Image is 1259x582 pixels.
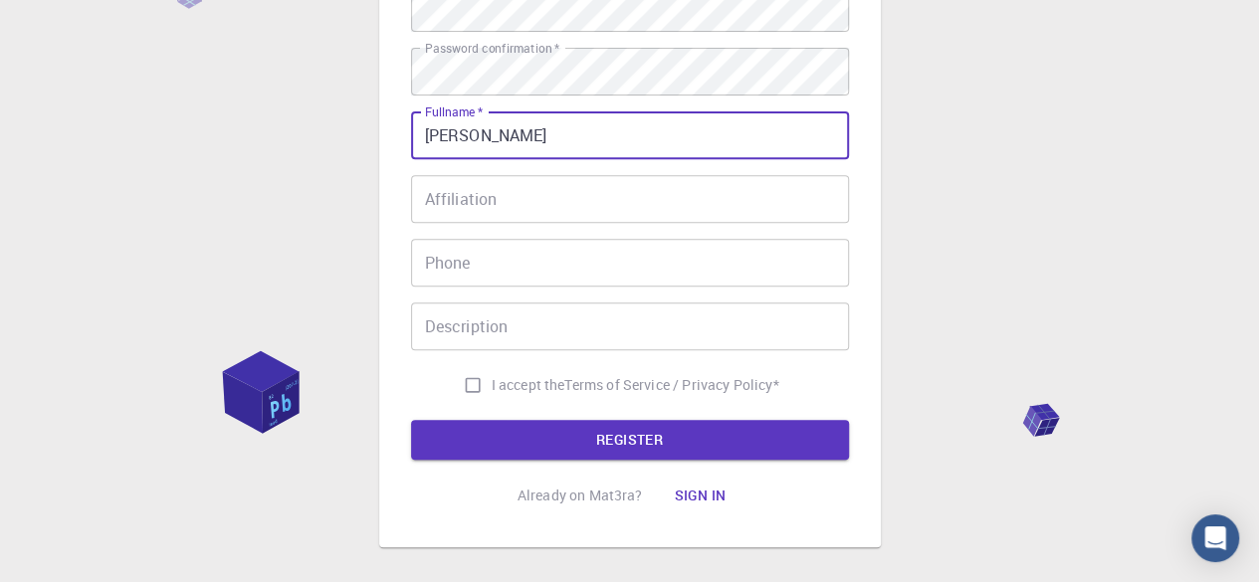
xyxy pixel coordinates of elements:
label: Password confirmation [425,40,559,57]
div: Open Intercom Messenger [1191,514,1239,562]
span: I accept the [492,375,565,395]
p: Already on Mat3ra? [518,485,643,505]
button: REGISTER [411,420,849,460]
button: Sign in [658,476,741,515]
a: Terms of Service / Privacy Policy* [564,375,778,395]
p: Terms of Service / Privacy Policy * [564,375,778,395]
label: Fullname [425,103,483,120]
